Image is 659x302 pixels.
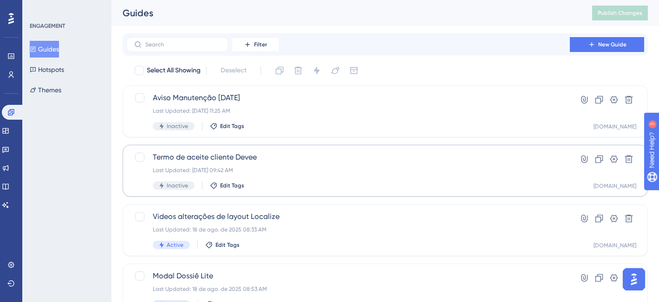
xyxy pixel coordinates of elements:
[210,182,244,189] button: Edit Tags
[594,123,636,130] div: [DOMAIN_NAME]
[22,2,58,13] span: Need Help?
[65,5,67,12] div: 3
[594,242,636,249] div: [DOMAIN_NAME]
[598,9,642,17] span: Publish Changes
[123,6,569,19] div: Guides
[592,6,648,20] button: Publish Changes
[153,152,543,163] span: Termo de aceite cliente Devee
[215,241,240,249] span: Edit Tags
[205,241,240,249] button: Edit Tags
[153,226,543,233] div: Last Updated: 18 de ago. de 2025 08:33 AM
[620,265,648,293] iframe: UserGuiding AI Assistant Launcher
[254,41,267,48] span: Filter
[145,41,221,48] input: Search
[153,211,543,222] span: Videos alterações de layout Localize
[147,65,201,76] span: Select All Showing
[221,65,247,76] span: Deselect
[570,37,644,52] button: New Guide
[594,182,636,190] div: [DOMAIN_NAME]
[30,22,65,30] div: ENGAGEMENT
[153,92,543,103] span: Aviso Manutenção [DATE]
[212,62,255,79] button: Deselect
[153,107,543,115] div: Last Updated: [DATE] 11:25 AM
[232,37,279,52] button: Filter
[167,241,183,249] span: Active
[167,182,188,189] span: Inactive
[153,167,543,174] div: Last Updated: [DATE] 09:42 AM
[153,285,543,293] div: Last Updated: 18 de ago. de 2025 08:53 AM
[220,182,244,189] span: Edit Tags
[30,82,61,98] button: Themes
[220,122,244,130] span: Edit Tags
[30,41,59,58] button: Guides
[210,122,244,130] button: Edit Tags
[153,270,543,282] span: Modal Dossiê Lite
[30,61,64,78] button: Hotspots
[598,41,626,48] span: New Guide
[167,122,188,130] span: Inactive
